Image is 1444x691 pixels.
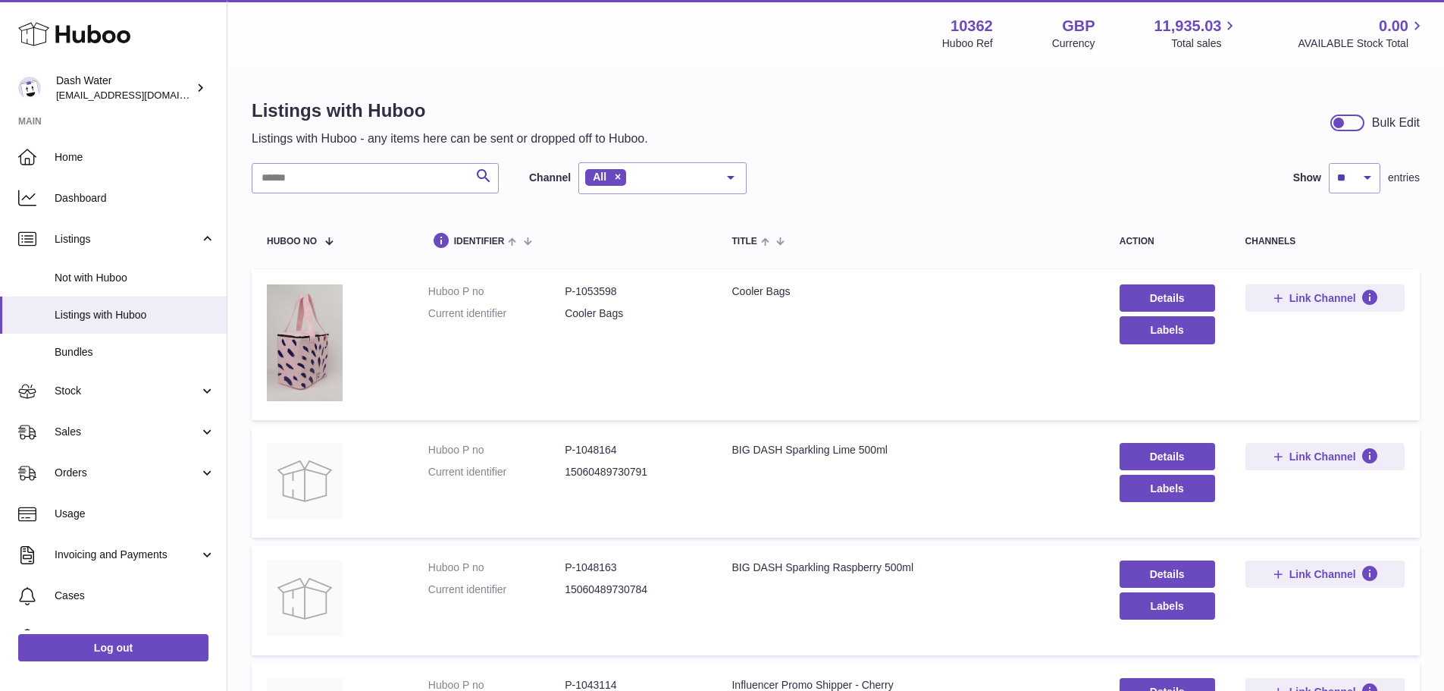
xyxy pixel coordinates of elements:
[55,150,215,165] span: Home
[1245,561,1405,588] button: Link Channel
[565,465,701,479] dd: 15060489730791
[1154,16,1239,51] a: 11,935.03 Total sales
[428,306,565,321] dt: Current identifier
[55,191,215,206] span: Dashboard
[56,74,193,102] div: Dash Water
[252,99,648,123] h1: Listings with Huboo
[428,583,565,597] dt: Current identifier
[55,589,215,603] span: Cases
[1120,316,1215,344] button: Labels
[454,237,505,247] span: identifier
[428,443,565,457] dt: Huboo P no
[55,507,215,521] span: Usage
[1379,16,1408,36] span: 0.00
[1372,115,1420,131] div: Bulk Edit
[1388,171,1420,185] span: entries
[1120,592,1215,620] button: Labels
[1245,443,1405,470] button: Link Channel
[267,284,343,401] img: Cooler Bags
[428,465,565,479] dt: Current identifier
[565,583,701,597] dd: 15060489730784
[267,237,317,247] span: Huboo no
[267,561,343,636] img: BIG DASH Sparkling Raspberry 500ml
[942,36,993,51] div: Huboo Ref
[1120,284,1215,312] a: Details
[55,308,215,322] span: Listings with Huboo
[267,443,343,519] img: BIG DASH Sparkling Lime 500ml
[1120,443,1215,470] a: Details
[428,561,565,575] dt: Huboo P no
[1052,36,1095,51] div: Currency
[55,232,199,247] span: Listings
[1154,16,1221,36] span: 11,935.03
[593,171,606,183] span: All
[1289,291,1356,305] span: Link Channel
[731,561,1088,575] div: BIG DASH Sparkling Raspberry 500ml
[56,89,223,101] span: [EMAIL_ADDRESS][DOMAIN_NAME]
[55,384,199,398] span: Stock
[1298,16,1426,51] a: 0.00 AVAILABLE Stock Total
[731,284,1088,299] div: Cooler Bags
[1120,561,1215,588] a: Details
[55,548,199,562] span: Invoicing and Payments
[1293,171,1321,185] label: Show
[252,130,648,147] p: Listings with Huboo - any items here can be sent or dropped off to Huboo.
[1245,284,1405,312] button: Link Channel
[1120,237,1215,247] div: action
[951,16,993,36] strong: 10362
[1062,16,1095,36] strong: GBP
[565,443,701,457] dd: P-1048164
[1245,237,1405,247] div: channels
[529,171,571,185] label: Channel
[731,443,1088,457] div: BIG DASH Sparkling Lime 500ml
[18,77,41,99] img: internalAdmin-10362@internal.huboo.com
[1289,567,1356,581] span: Link Channel
[1171,36,1239,51] span: Total sales
[18,634,208,661] a: Log out
[565,284,701,299] dd: P-1053598
[55,466,199,480] span: Orders
[55,425,199,439] span: Sales
[731,237,756,247] span: title
[1120,475,1215,502] button: Labels
[1298,36,1426,51] span: AVAILABLE Stock Total
[55,271,215,285] span: Not with Huboo
[565,306,701,321] dd: Cooler Bags
[565,561,701,575] dd: P-1048163
[55,345,215,360] span: Bundles
[55,630,215,644] span: Channels
[1289,450,1356,463] span: Link Channel
[428,284,565,299] dt: Huboo P no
